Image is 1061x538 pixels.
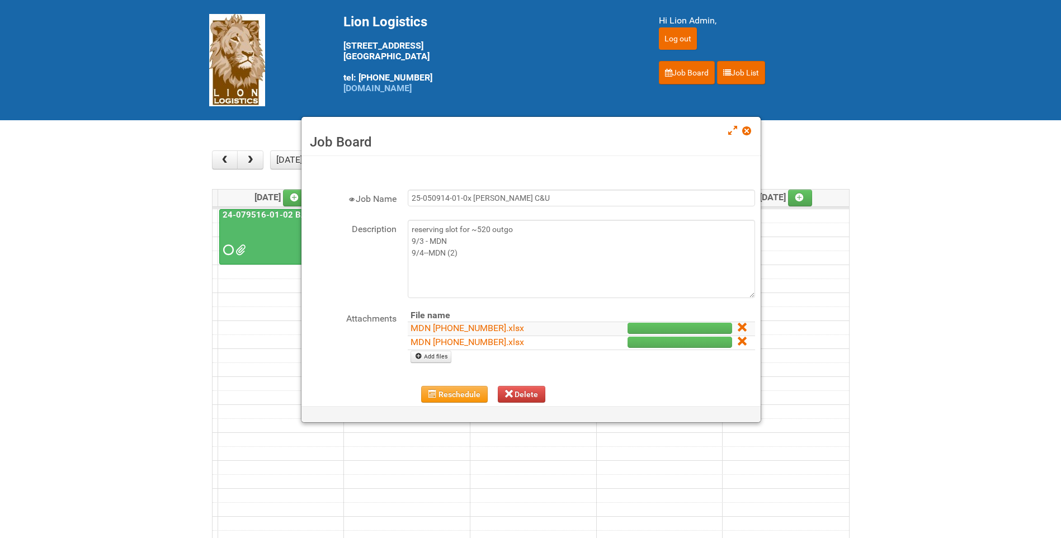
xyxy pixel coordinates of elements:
[498,386,546,403] button: Delete
[343,14,427,30] span: Lion Logistics
[310,134,752,150] h3: Job Board
[270,150,308,169] button: [DATE]
[717,61,765,84] a: Job List
[408,220,755,298] textarea: reserving slot for ~520 outgo 9/3 - MDN
[307,309,397,325] label: Attachments
[254,192,308,202] span: [DATE]
[760,192,813,202] span: [DATE]
[411,337,524,347] a: MDN [PHONE_NUMBER].xlsx
[659,14,852,27] div: Hi Lion Admin,
[307,190,397,206] label: Job Name
[343,14,631,93] div: [STREET_ADDRESS] [GEOGRAPHIC_DATA] tel: [PHONE_NUMBER]
[659,27,697,50] input: Log out
[209,54,265,65] a: Lion Logistics
[283,190,308,206] a: Add an event
[219,209,341,265] a: 24-079516-01-02 BAT 401 Vuse Box RCT
[411,323,524,333] a: MDN [PHONE_NUMBER].xlsx
[307,220,397,236] label: Description
[209,14,265,106] img: Lion Logistics
[659,61,715,84] a: Job Board
[343,83,412,93] a: [DOMAIN_NAME]
[788,190,813,206] a: Add an event
[220,210,387,220] a: 24-079516-01-02 BAT 401 Vuse Box RCT
[408,309,584,322] th: File name
[421,386,488,403] button: Reschedule
[235,246,243,254] span: 24-079516-01-02 MDN.xlsx 24-079516-01-02 JNF.DOC
[223,246,231,254] span: Requested
[411,351,451,363] a: Add files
